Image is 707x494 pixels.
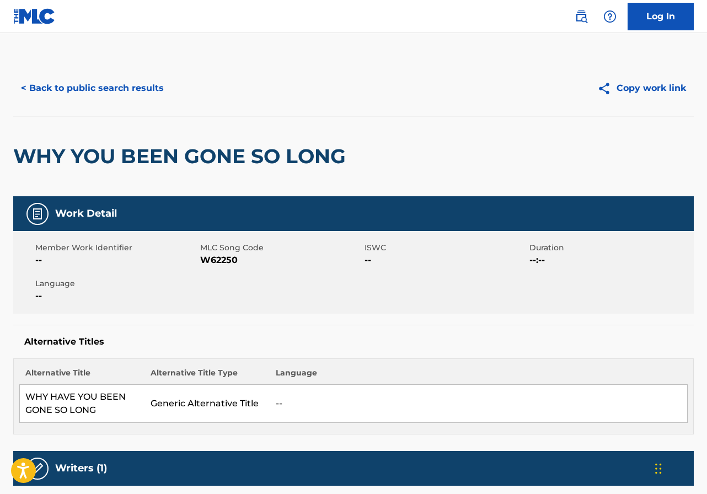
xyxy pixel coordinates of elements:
button: < Back to public search results [13,74,172,102]
span: MLC Song Code [200,242,362,254]
td: WHY HAVE YOU BEEN GONE SO LONG [20,385,145,423]
h5: Writers (1) [55,462,107,475]
h5: Alternative Titles [24,336,683,347]
th: Alternative Title Type [145,367,270,385]
img: Copy work link [597,82,617,95]
td: -- [270,385,688,423]
span: -- [365,254,527,267]
img: Work Detail [31,207,44,221]
span: Language [35,278,197,289]
div: Help [599,6,621,28]
th: Alternative Title [20,367,145,385]
h5: Work Detail [55,207,117,220]
span: ISWC [365,242,527,254]
img: search [575,10,588,23]
button: Copy work link [590,74,694,102]
img: MLC Logo [13,8,56,24]
a: Log In [628,3,694,30]
a: Public Search [570,6,592,28]
th: Language [270,367,688,385]
span: Duration [529,242,692,254]
h2: WHY YOU BEEN GONE SO LONG [13,144,351,169]
img: help [603,10,617,23]
span: --:-- [529,254,692,267]
iframe: Chat Widget [652,441,707,494]
div: Drag [655,452,662,485]
td: Generic Alternative Title [145,385,270,423]
span: -- [35,254,197,267]
img: Writers [31,462,44,475]
span: W62250 [200,254,362,267]
span: Member Work Identifier [35,242,197,254]
span: -- [35,289,197,303]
